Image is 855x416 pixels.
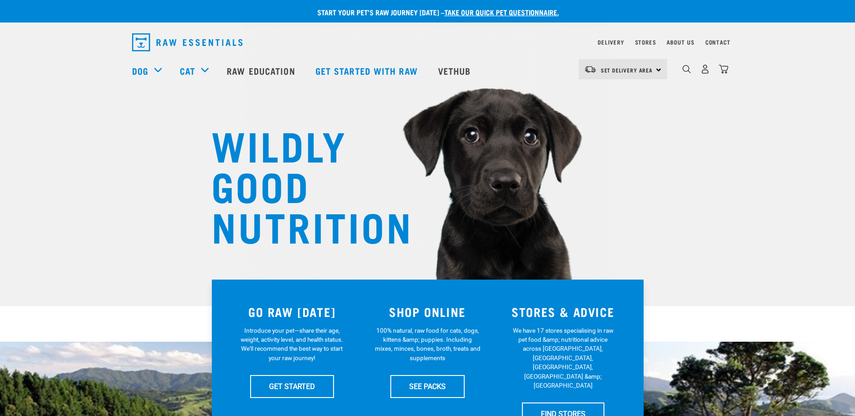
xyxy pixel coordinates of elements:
[218,53,306,89] a: Raw Education
[125,30,731,55] nav: dropdown navigation
[635,41,656,44] a: Stores
[719,64,728,74] img: home-icon@2x.png
[132,33,242,51] img: Raw Essentials Logo
[180,64,195,77] a: Cat
[601,68,653,72] span: Set Delivery Area
[429,53,482,89] a: Vethub
[239,326,345,363] p: Introduce your pet—share their age, weight, activity level, and health status. We'll recommend th...
[682,65,691,73] img: home-icon-1@2x.png
[390,375,465,398] a: SEE PACKS
[598,41,624,44] a: Delivery
[250,375,334,398] a: GET STARTED
[211,124,392,245] h1: WILDLY GOOD NUTRITION
[375,326,480,363] p: 100% natural, raw food for cats, dogs, kittens &amp; puppies. Including mixes, minces, bones, bro...
[501,305,626,319] h3: STORES & ADVICE
[365,305,490,319] h3: SHOP ONLINE
[444,10,559,14] a: take our quick pet questionnaire.
[705,41,731,44] a: Contact
[584,65,596,73] img: van-moving.png
[230,305,355,319] h3: GO RAW [DATE]
[700,64,710,74] img: user.png
[306,53,429,89] a: Get started with Raw
[510,326,616,390] p: We have 17 stores specialising in raw pet food &amp; nutritional advice across [GEOGRAPHIC_DATA],...
[132,64,148,77] a: Dog
[667,41,694,44] a: About Us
